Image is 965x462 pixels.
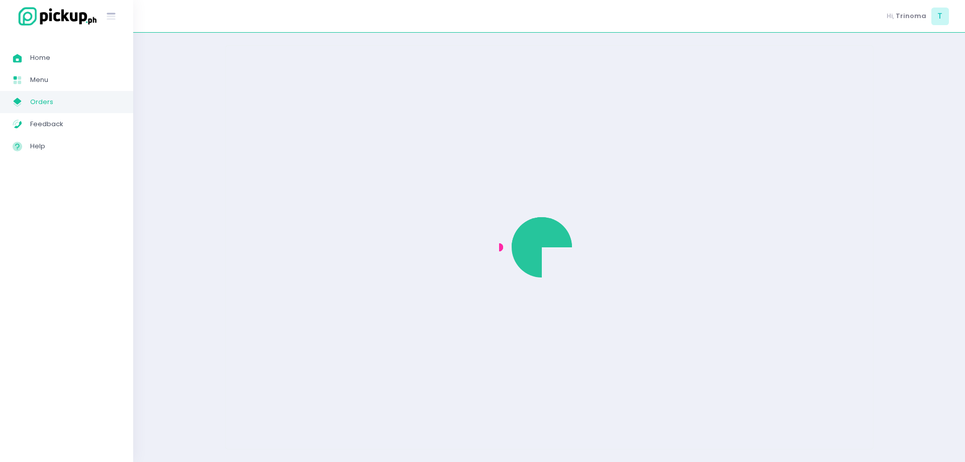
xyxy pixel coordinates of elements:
[887,11,894,21] span: Hi,
[30,73,121,86] span: Menu
[30,140,121,153] span: Help
[30,118,121,131] span: Feedback
[13,6,98,27] img: logo
[30,96,121,109] span: Orders
[896,11,926,21] span: Trinoma
[931,8,949,25] span: T
[30,51,121,64] span: Home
